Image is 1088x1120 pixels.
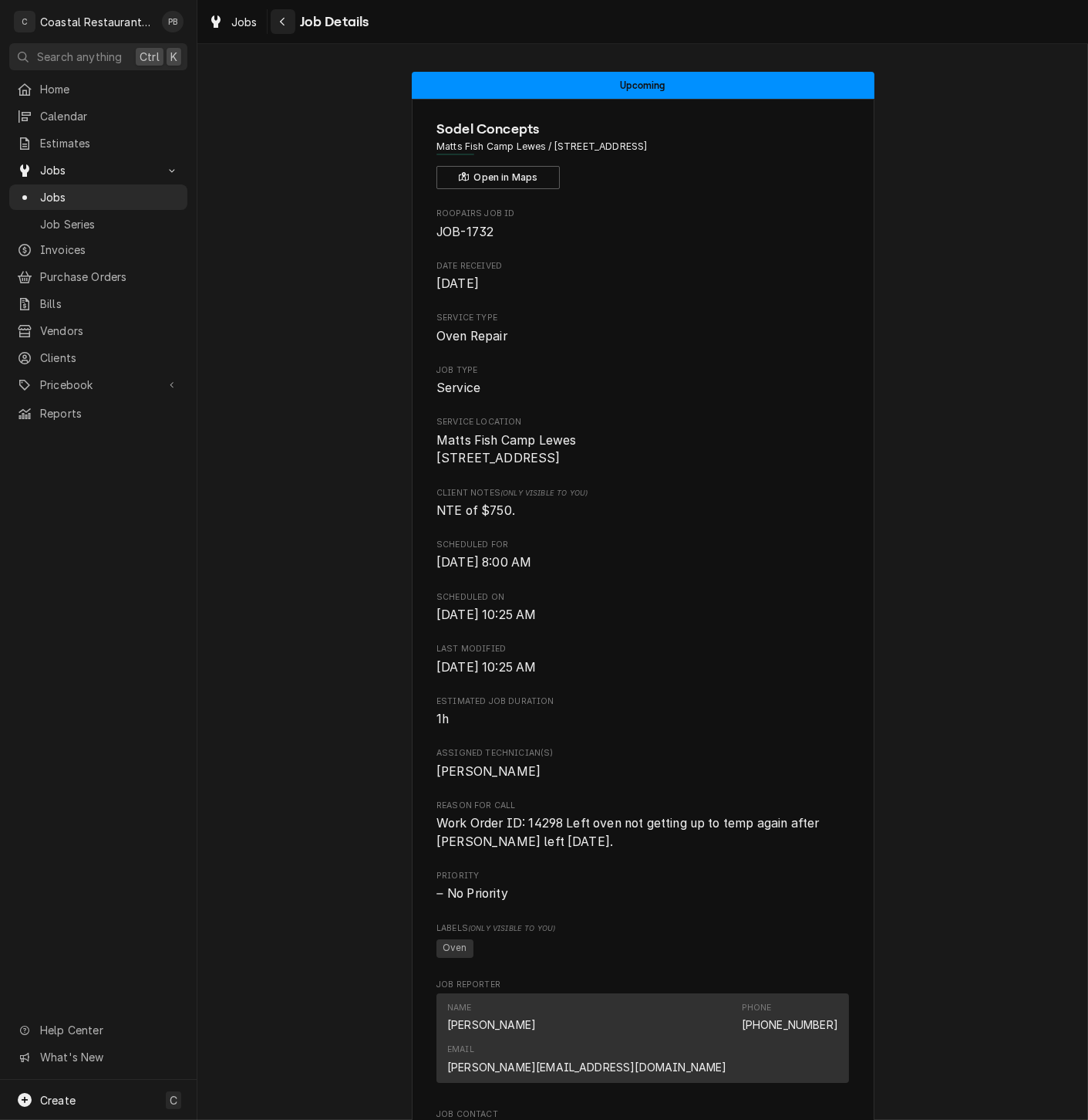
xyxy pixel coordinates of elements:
[436,591,849,604] span: Scheduled On
[436,327,849,346] span: Service Type
[436,660,536,675] span: [DATE] 10:25 AM
[9,345,187,371] a: Clients
[436,710,849,729] span: Estimated Job Duration
[436,885,849,903] div: No Priority
[436,816,823,849] span: Work Order ID: 14298 Left oven not getting up to temp again after [PERSON_NAME] left [DATE].
[436,119,849,140] span: Name
[436,329,507,343] span: Oven Repair
[9,43,187,70] button: Search anythingCtrlK
[40,405,180,421] span: Reports
[9,103,187,129] a: Calendar
[436,870,849,903] div: Priority
[436,539,849,572] div: Scheduled For
[162,11,184,32] div: Phill Blush's Avatar
[447,1044,727,1074] div: Email
[436,223,849,242] span: Roopairs Job ID
[436,364,849,398] div: Job Type
[9,401,187,426] a: Reports
[436,993,849,1083] div: Contact
[436,208,849,220] span: Roopairs Job ID
[620,80,665,90] span: Upcoming
[40,350,180,366] span: Clients
[9,318,187,343] a: Vendors
[436,747,849,780] div: Assigned Technician(s)
[436,764,541,779] span: [PERSON_NAME]
[9,372,187,398] a: Go to Pricebook
[436,993,849,1090] div: Job Reporter List
[9,157,187,183] a: Go to Jobs
[742,1002,838,1033] div: Phone
[436,870,849,882] span: Priority
[742,1018,838,1031] a: [PHONE_NUMBER]
[447,1061,727,1074] a: [PERSON_NAME][EMAIL_ADDRESS][DOMAIN_NAME]
[436,643,849,655] span: Last Modified
[412,72,874,99] div: Status
[436,312,849,324] span: Service Type
[231,14,258,30] span: Jobs
[436,166,560,189] button: Open in Maps
[436,379,849,398] span: Job Type
[202,9,264,35] a: Jobs
[436,275,849,293] span: Date Received
[9,237,187,262] a: Invoices
[436,487,849,499] span: Client Notes
[40,377,157,393] span: Pricebook
[40,135,180,151] span: Estimates
[436,695,849,708] span: Estimated Job Duration
[40,323,180,339] span: Vendors
[500,489,588,497] span: (Only Visible to You)
[436,503,515,518] span: NTE of $750.
[40,216,180,232] span: Job Series
[436,364,849,377] span: Job Type
[436,416,849,468] div: Service Location
[436,431,849,468] span: Service Location
[436,979,849,1090] div: Job Reporter
[436,260,849,293] div: Date Received
[436,416,849,428] span: Service Location
[742,1002,772,1014] div: Phone
[37,49,122,65] span: Search anything
[436,800,849,812] span: Reason For Call
[436,606,849,624] span: Scheduled On
[9,1017,187,1043] a: Go to Help Center
[140,49,160,65] span: Ctrl
[9,184,187,210] a: Jobs
[436,119,849,189] div: Client Information
[447,1002,536,1033] div: Name
[436,312,849,345] div: Service Type
[447,1017,536,1033] div: [PERSON_NAME]
[436,800,849,851] div: Reason For Call
[40,189,180,205] span: Jobs
[436,555,531,570] span: [DATE] 8:00 AM
[436,979,849,991] span: Job Reporter
[9,76,187,102] a: Home
[447,1002,472,1014] div: Name
[436,607,536,622] span: [DATE] 10:25 AM
[9,1044,187,1070] a: Go to What's New
[40,1022,178,1038] span: Help Center
[436,763,849,781] span: Assigned Technician(s)
[436,814,849,851] span: Reason For Call
[14,11,35,32] div: C
[436,747,849,760] span: Assigned Technician(s)
[40,162,157,178] span: Jobs
[436,539,849,551] span: Scheduled For
[170,1092,177,1108] span: C
[40,1049,178,1065] span: What's New
[436,922,849,935] span: Labels
[40,108,180,124] span: Calendar
[436,140,849,154] span: Address
[436,225,493,239] span: JOB-1732
[40,242,180,258] span: Invoices
[436,276,479,291] span: [DATE]
[436,643,849,676] div: Last Modified
[295,12,369,32] span: Job Details
[436,695,849,729] div: Estimated Job Duration
[436,502,849,520] span: [object Object]
[40,269,180,285] span: Purchase Orders
[436,433,576,466] span: Matts Fish Camp Lewes [STREET_ADDRESS]
[436,937,849,960] span: [object Object]
[40,1094,76,1107] span: Create
[271,9,295,34] button: Navigate back
[436,591,849,624] div: Scheduled On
